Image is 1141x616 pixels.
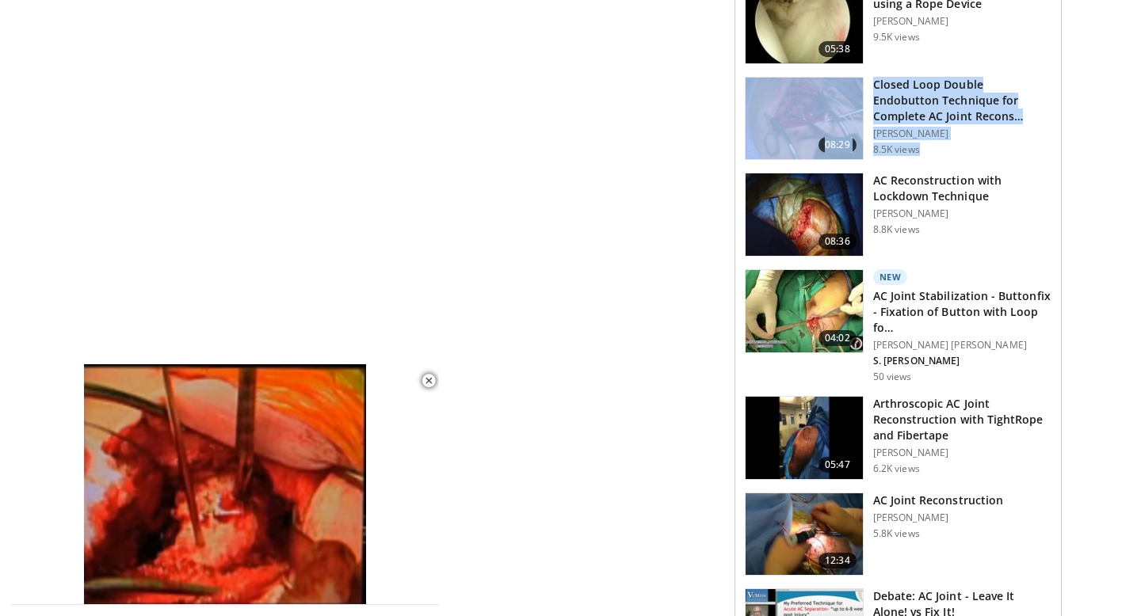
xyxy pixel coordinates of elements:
[746,270,863,352] img: c2f644dc-a967-485d-903d-283ce6bc3929.150x105_q85_crop-smart_upscale.jpg
[745,269,1051,383] a: 04:02 New AC Joint Stabilization - Buttonfix - Fixation of Button with Loop fo… [PERSON_NAME] [PE...
[819,234,857,249] span: 08:36
[746,397,863,479] img: fb8987b7-ed41-49cc-bf58-ea0885c16e2a.150x105_q85_crop-smart_upscale.jpg
[873,207,1051,220] p: [PERSON_NAME]
[819,330,857,346] span: 04:02
[873,355,1051,367] p: S. [PERSON_NAME]
[873,462,920,475] p: 6.2K views
[746,173,863,256] img: 9PXNFW8221SuaG0X4xMDoxOmdtO40mAx.150x105_q85_crop-smart_upscale.jpg
[745,396,1051,480] a: 05:47 Arthroscopic AC Joint Reconstruction with TightRope and Fibertape [PERSON_NAME] 6.2K views
[873,396,1051,443] h3: Arthroscopic AC Joint Reconstruction with TightRope and Fibertape
[873,223,920,236] p: 8.8K views
[11,364,439,605] video-js: Video Player
[745,173,1051,257] a: 08:36 AC Reconstruction with Lockdown Technique [PERSON_NAME] 8.8K views
[746,78,863,160] img: 47b994f7-7f20-4406-98ab-10ac5e402bdd.150x105_q85_crop-smart_upscale.jpg
[873,269,908,285] p: New
[873,127,1051,140] p: [PERSON_NAME]
[873,447,1051,459] p: [PERSON_NAME]
[873,371,912,383] p: 50 views
[819,457,857,473] span: 05:47
[873,511,1003,524] p: [PERSON_NAME]
[413,364,445,397] button: Close
[819,41,857,57] span: 05:38
[873,288,1051,336] h3: AC Joint Stabilization - Buttonfix - Fixation of Button with Loop fo…
[819,553,857,568] span: 12:34
[745,492,1051,576] a: 12:34 AC Joint Reconstruction [PERSON_NAME] 5.8K views
[745,77,1051,161] a: 08:29 Closed Loop Double Endobutton Technique for Complete AC Joint Recons… [PERSON_NAME] 8.5K views
[819,137,857,153] span: 08:29
[873,173,1051,204] h3: AC Reconstruction with Lockdown Technique
[746,493,863,576] img: 73826a5e-9cc9-4f57-9aac-1ed1519d18b6.150x105_q85_crop-smart_upscale.jpg
[873,77,1051,124] h3: Closed Loop Double Endobutton Technique for Complete AC Joint Recons…
[873,492,1003,508] h3: AC Joint Reconstruction
[873,339,1051,352] p: [PERSON_NAME] [PERSON_NAME]
[873,527,920,540] p: 5.8K views
[873,31,920,44] p: 9.5K views
[873,143,920,156] p: 8.5K views
[873,15,1051,28] p: [PERSON_NAME]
